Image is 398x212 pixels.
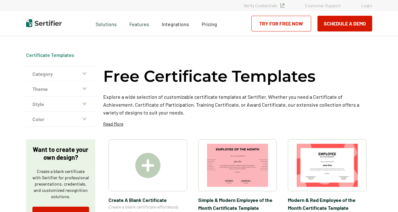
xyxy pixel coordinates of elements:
a: Pricing [202,20,217,27]
a: Certificate Templates [26,52,74,58]
button: Color [26,112,95,127]
button: Theme [26,81,95,97]
p: Create a blank certificate with Sertifier for professional presentations, credentials, and custom... [32,168,89,200]
span: Modern & Red Employee of the Month Certificate Template [288,196,367,212]
span: Create A Blank Certificate [109,196,187,204]
h1: Free Certificate Templates [103,66,316,86]
a: Verify Credentials [244,3,284,8]
img: Create A Blank Certificate [135,153,160,178]
img: Sertifier | Digital Credentialing Platform [26,19,62,27]
img: Simple & Modern Employee of the Month Certificate Template [207,144,268,187]
button: Category [26,66,95,81]
a: Login [361,3,372,8]
div: Breadcrumb [26,52,74,58]
span: Integrations [162,21,189,27]
span: Solutions [96,20,117,27]
p: Read More [103,121,123,127]
p: Explore a wide selection of customizable certificate templates at Sertifier. Whether you need a C... [103,93,372,116]
a: Try for Free Now [251,16,311,31]
a: Integrations [162,20,189,27]
span: Simple & Modern Employee of the Month Certificate Template [198,196,277,212]
button: Style [26,97,95,112]
img: Verified [280,3,284,8]
img: Modern & Red Employee of the Month Certificate Template [297,144,358,187]
span: Features [129,20,149,27]
p: Want to create your own design? [32,146,89,161]
span: Pricing [202,21,217,27]
a: Customer Support [305,3,341,8]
